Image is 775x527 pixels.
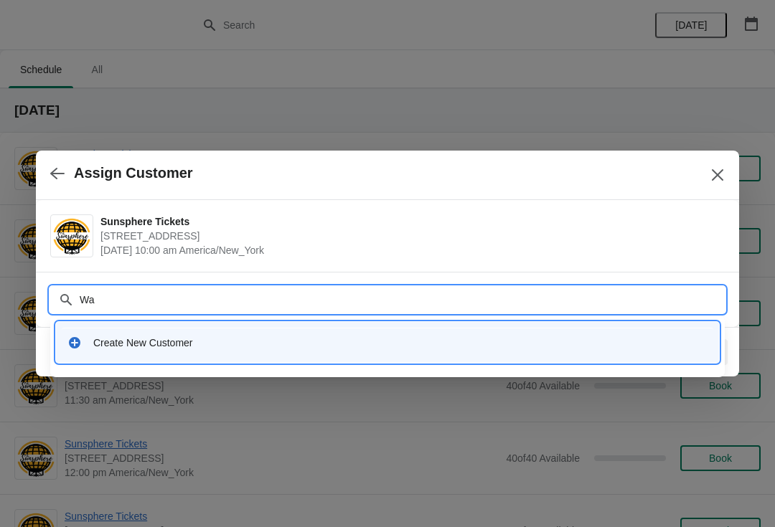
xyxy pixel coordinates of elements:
[705,162,731,188] button: Close
[100,229,718,243] span: [STREET_ADDRESS]
[74,165,193,181] h2: Assign Customer
[93,336,708,350] div: Create New Customer
[100,214,718,229] span: Sunsphere Tickets
[100,243,718,257] span: [DATE] 10:00 am America/New_York
[51,217,93,256] img: Sunsphere Tickets | 810 Clinch Avenue, Knoxville, TN, USA | August 27 | 10:00 am America/New_York
[79,287,725,313] input: Search customer name or email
